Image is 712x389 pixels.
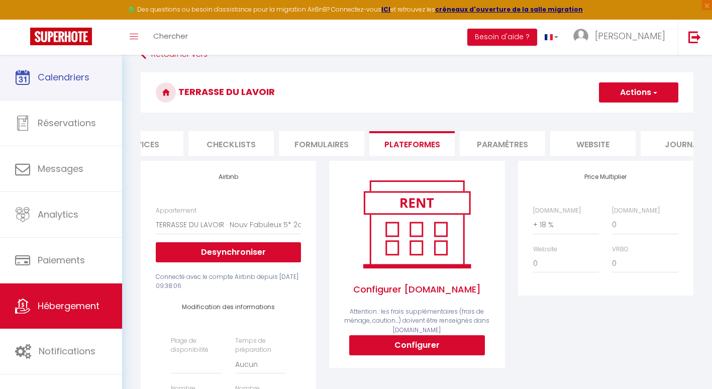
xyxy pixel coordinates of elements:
a: créneaux d'ouverture de la salle migration [435,5,583,14]
img: Super Booking [30,28,92,45]
img: ... [573,29,588,44]
a: ... [PERSON_NAME] [566,20,678,55]
img: rent.png [353,176,481,272]
li: Formulaires [279,131,364,156]
span: Hébergement [38,300,99,312]
h4: Modification des informations [171,304,286,311]
img: logout [688,31,701,43]
label: VRBO [612,245,629,254]
button: Actions [599,82,678,103]
li: Checklists [188,131,274,156]
a: Chercher [146,20,195,55]
span: Notifications [39,345,95,357]
button: Configurer [349,335,485,355]
iframe: Chat [669,344,704,381]
label: Temps de préparation [235,336,286,355]
h4: Price Multiplier [533,173,678,180]
span: Attention : les frais supplémentaires (frais de ménage, caution...) doivent être renseignés dans ... [344,307,489,335]
label: Website [533,245,557,254]
div: Connecté avec le compte Airbnb depuis [DATE] 09:38:06 [156,272,301,291]
span: Messages [38,162,83,175]
span: Configurer [DOMAIN_NAME] [344,272,489,307]
button: Desynchroniser [156,242,301,262]
span: Analytics [38,208,78,221]
h3: TERRASSE DU LAVOIR [141,72,693,113]
li: Plateformes [369,131,455,156]
h4: Airbnb [156,173,301,180]
label: [DOMAIN_NAME] [612,206,660,216]
label: [DOMAIN_NAME] [533,206,581,216]
a: ICI [381,5,390,14]
li: Services [98,131,183,156]
li: Paramètres [460,131,545,156]
button: Ouvrir le widget de chat LiveChat [8,4,38,34]
span: Paiements [38,254,85,266]
button: Besoin d'aide ? [467,29,537,46]
span: [PERSON_NAME] [595,30,665,42]
a: Retourner vers [141,46,693,64]
label: Appartement [156,206,196,216]
li: website [550,131,636,156]
span: Chercher [153,31,188,41]
span: Réservations [38,117,96,129]
label: Plage de disponibilité [171,336,222,355]
span: Calendriers [38,71,89,83]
